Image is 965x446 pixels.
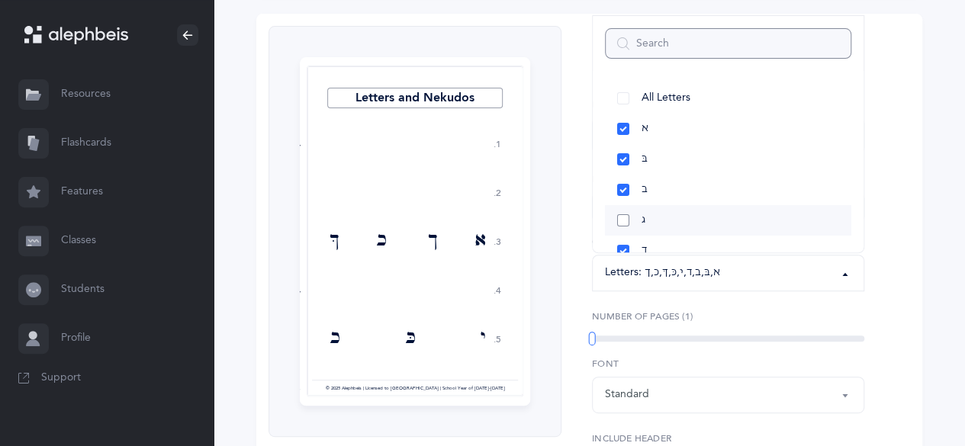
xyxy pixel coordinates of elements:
[642,152,648,166] span: בּ
[642,91,690,105] span: All Letters
[592,377,864,413] button: Standard
[642,183,648,197] span: ב
[645,265,720,281] div: א , בּ , ב , ד , י , כּ , ךּ , כ , ך
[592,255,864,291] button: א, בּ, ב, ד, י, כּ, ךּ, כ, ך
[605,28,851,59] input: Search
[592,310,864,323] label: Number of Pages (1)
[642,122,648,136] span: א
[605,265,645,281] div: Letters:
[592,357,864,371] label: Font
[642,213,645,227] span: ג
[605,387,649,403] div: Standard
[642,244,647,258] span: ד
[41,371,81,386] span: Support
[592,432,864,445] label: Include Header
